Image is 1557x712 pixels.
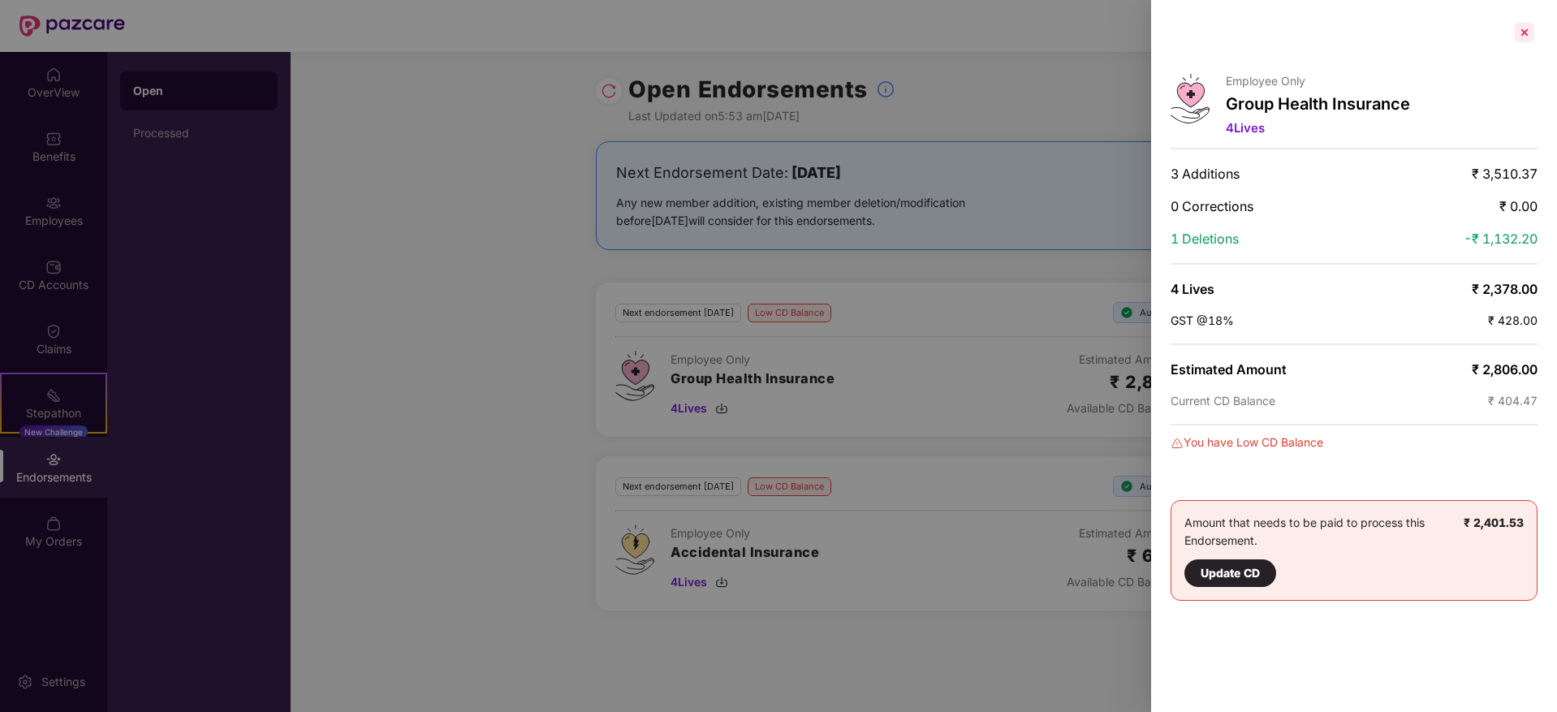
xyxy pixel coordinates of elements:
[1472,281,1538,297] span: ₹ 2,378.00
[1226,120,1265,136] span: 4 Lives
[1171,361,1287,378] span: Estimated Amount
[1226,94,1410,114] p: Group Health Insurance
[1488,394,1538,408] span: ₹ 404.47
[1226,74,1410,88] p: Employee Only
[1171,394,1275,408] span: Current CD Balance
[1171,198,1253,214] span: 0 Corrections
[1488,313,1538,327] span: ₹ 428.00
[1472,166,1538,182] span: ₹ 3,510.37
[1171,74,1210,123] img: svg+xml;base64,PHN2ZyB4bWxucz0iaHR0cDovL3d3dy53My5vcmcvMjAwMC9zdmciIHdpZHRoPSI0Ny43MTQiIGhlaWdodD...
[1171,313,1234,327] span: GST @18%
[1499,198,1538,214] span: ₹ 0.00
[1184,514,1464,587] div: Amount that needs to be paid to process this Endorsement.
[1201,564,1260,582] div: Update CD
[1171,437,1184,450] img: svg+xml;base64,PHN2ZyBpZD0iRGFuZ2VyLTMyeDMyIiB4bWxucz0iaHR0cDovL3d3dy53My5vcmcvMjAwMC9zdmciIHdpZH...
[1171,166,1240,182] span: 3 Additions
[1171,434,1538,451] div: You have Low CD Balance
[1171,281,1214,297] span: 4 Lives
[1472,361,1538,378] span: ₹ 2,806.00
[1464,231,1538,247] span: -₹ 1,132.20
[1464,516,1524,529] b: ₹ 2,401.53
[1171,231,1239,247] span: 1 Deletions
